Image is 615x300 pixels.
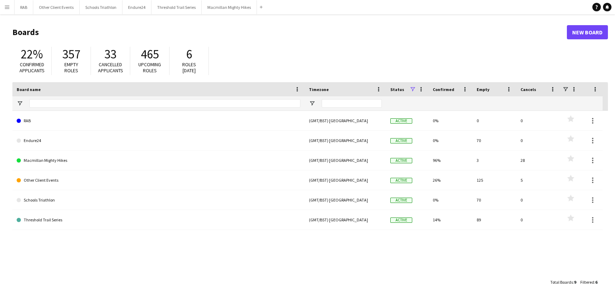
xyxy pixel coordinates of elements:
[186,46,192,62] span: 6
[550,279,573,285] span: Total Boards
[17,151,300,170] a: Macmillan Mighty Hikes
[516,111,560,130] div: 0
[516,131,560,150] div: 0
[472,190,516,210] div: 70
[305,190,386,210] div: (GMT/BST) [GEOGRAPHIC_DATA]
[429,131,472,150] div: 0%
[390,118,412,124] span: Active
[567,25,608,39] a: New Board
[305,170,386,190] div: (GMT/BST) [GEOGRAPHIC_DATA]
[429,190,472,210] div: 0%
[390,198,412,203] span: Active
[182,61,196,74] span: Roles [DATE]
[309,100,315,107] button: Open Filter Menu
[17,100,23,107] button: Open Filter Menu
[516,190,560,210] div: 0
[433,87,454,92] span: Confirmed
[472,111,516,130] div: 0
[429,170,472,190] div: 26%
[580,279,594,285] span: Filtered
[309,87,329,92] span: Timezone
[98,61,123,74] span: Cancelled applicants
[390,87,404,92] span: Status
[17,87,41,92] span: Board name
[64,61,78,74] span: Empty roles
[550,275,576,289] div: :
[305,111,386,130] div: (GMT/BST) [GEOGRAPHIC_DATA]
[472,151,516,170] div: 3
[15,0,33,14] button: RAB
[429,210,472,230] div: 14%
[472,210,516,230] div: 89
[80,0,122,14] button: Schools Triathlon
[429,111,472,130] div: 0%
[122,0,151,14] button: Endure24
[574,279,576,285] span: 9
[322,99,382,108] input: Timezone Filter Input
[151,0,202,14] button: Threshold Trail Series
[12,27,567,38] h1: Boards
[62,46,80,62] span: 357
[580,275,597,289] div: :
[33,0,80,14] button: Other Client Events
[21,46,43,62] span: 22%
[17,111,300,131] a: RAB
[104,46,116,62] span: 33
[390,217,412,223] span: Active
[472,131,516,150] div: 70
[390,158,412,163] span: Active
[305,151,386,170] div: (GMT/BST) [GEOGRAPHIC_DATA]
[17,131,300,151] a: Endure24
[29,99,300,108] input: Board name Filter Input
[429,151,472,170] div: 96%
[202,0,257,14] button: Macmillan Mighty Hikes
[516,170,560,190] div: 5
[17,170,300,190] a: Other Client Events
[477,87,489,92] span: Empty
[17,190,300,210] a: Schools Triathlon
[305,210,386,230] div: (GMT/BST) [GEOGRAPHIC_DATA]
[305,131,386,150] div: (GMT/BST) [GEOGRAPHIC_DATA]
[516,210,560,230] div: 0
[472,170,516,190] div: 125
[141,46,159,62] span: 465
[138,61,161,74] span: Upcoming roles
[19,61,45,74] span: Confirmed applicants
[595,279,597,285] span: 6
[17,210,300,230] a: Threshold Trail Series
[390,178,412,183] span: Active
[390,138,412,143] span: Active
[516,151,560,170] div: 28
[521,87,536,92] span: Cancels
